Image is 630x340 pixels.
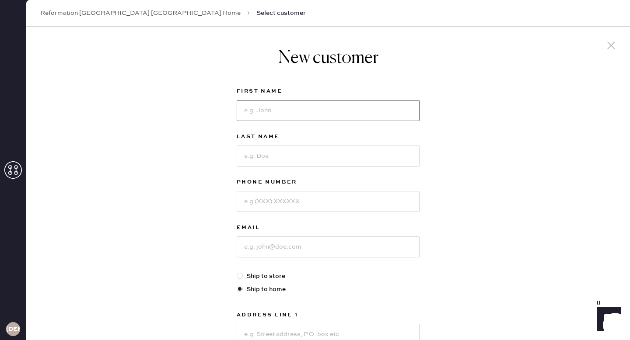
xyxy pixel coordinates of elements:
label: Address Line 1 [237,310,420,320]
label: Last Name [237,132,420,142]
h3: [DEMOGRAPHIC_DATA] [6,326,20,332]
h1: New customer [237,48,420,69]
input: e.g. John [237,100,420,121]
a: Reformation [GEOGRAPHIC_DATA] [GEOGRAPHIC_DATA] Home [40,9,241,17]
label: Phone Number [237,177,420,187]
input: e.g (XXX) XXXXXX [237,191,420,212]
label: First Name [237,86,420,97]
input: e.g. john@doe.com [237,236,420,257]
span: Select customer [256,9,306,17]
iframe: Front Chat [588,301,626,338]
label: Ship to home [237,284,420,294]
label: Email [237,222,420,233]
input: e.g. Doe [237,146,420,167]
label: Ship to store [237,271,420,281]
